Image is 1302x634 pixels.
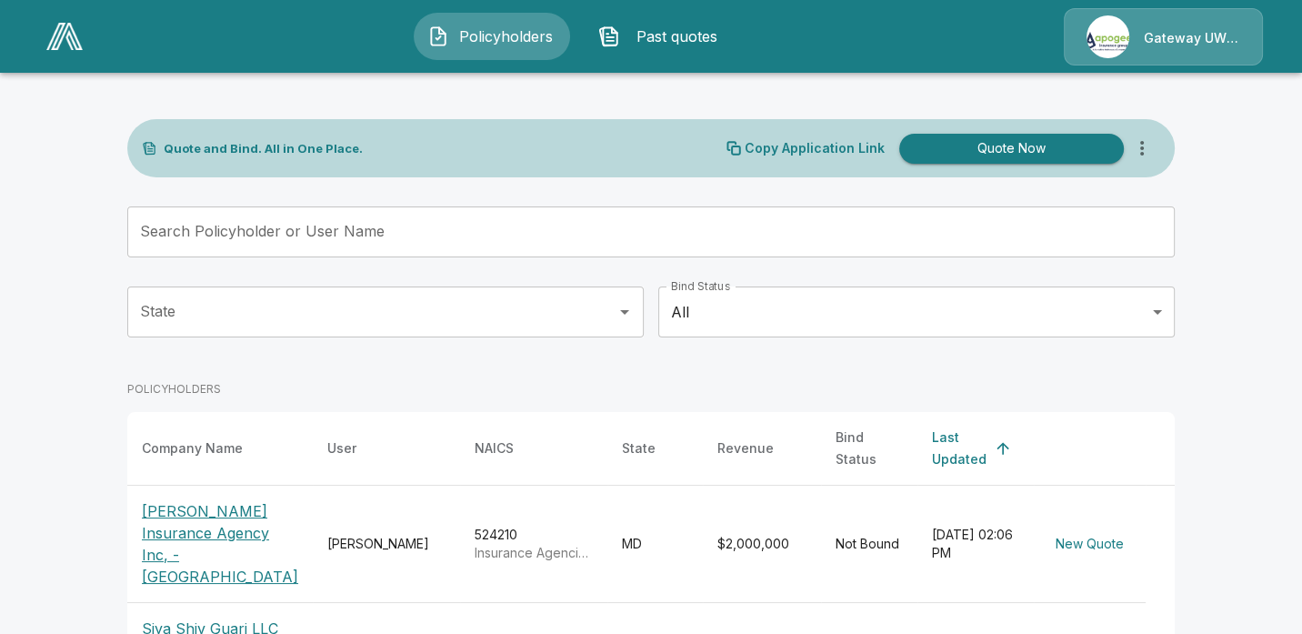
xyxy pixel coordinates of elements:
[607,486,703,603] td: MD
[414,13,570,60] button: Policyholders IconPolicyholders
[456,25,556,47] span: Policyholders
[127,381,221,398] p: POLICYHOLDERS
[932,427,987,470] div: Last Updated
[1124,130,1160,166] button: more
[821,412,917,486] th: Bind Status
[164,143,363,155] p: Quote and Bind. All in One Place.
[892,134,1124,164] a: Quote Now
[658,287,1175,337] div: All
[142,438,243,459] div: Company Name
[717,438,774,459] div: Revenue
[745,142,885,155] p: Copy Application Link
[327,535,446,553] div: [PERSON_NAME]
[703,486,821,603] td: $2,000,000
[627,25,727,47] span: Past quotes
[899,134,1124,164] button: Quote Now
[475,438,514,459] div: NAICS
[475,526,593,562] div: 524210
[585,13,741,60] button: Past quotes IconPast quotes
[917,486,1034,603] td: [DATE] 02:06 PM
[1048,528,1131,561] button: New Quote
[622,438,656,459] div: State
[142,500,298,588] p: [PERSON_NAME] Insurance Agency Inc, - [GEOGRAPHIC_DATA]
[671,278,730,294] label: Bind Status
[612,299,637,325] button: Open
[821,486,917,603] td: Not Bound
[598,25,620,47] img: Past quotes Icon
[46,23,83,50] img: AA Logo
[327,438,356,459] div: User
[475,544,593,562] p: Insurance Agencies and Brokerages
[427,25,449,47] img: Policyholders Icon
